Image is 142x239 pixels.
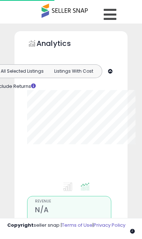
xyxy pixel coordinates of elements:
[7,222,125,229] div: seller snap | |
[62,222,92,229] a: Terms of Use
[35,206,111,215] h2: N/A
[7,222,34,229] strong: Copyright
[94,222,125,229] a: Privacy Policy
[36,38,72,50] h5: Analytics
[35,200,111,204] span: Revenue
